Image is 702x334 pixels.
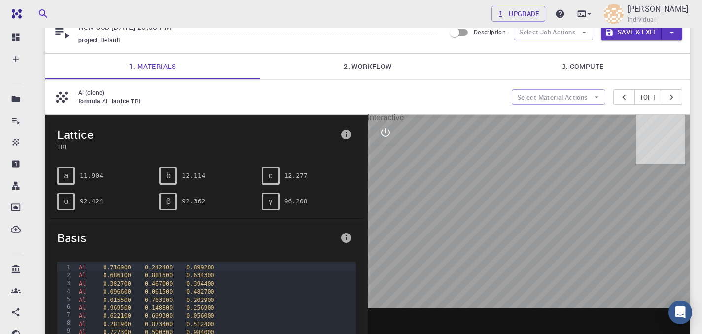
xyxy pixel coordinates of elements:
a: 1. Materials [45,54,260,79]
div: pager [613,89,683,105]
pre: 92.424 [80,193,103,210]
span: lattice [112,97,131,105]
span: 0.061500 [145,288,173,295]
pre: 12.114 [182,167,205,184]
a: 3. Compute [475,54,690,79]
button: Select Job Actions [514,25,593,40]
p: Al (clone) [78,88,504,97]
span: Al [79,272,86,279]
span: TRI [131,97,144,105]
pre: 11.904 [80,167,103,184]
span: formula [78,97,102,105]
span: Support [21,7,56,16]
div: 1 [57,264,71,271]
span: Al [79,280,86,287]
span: Al [79,304,86,311]
span: Lattice [57,127,336,142]
span: 0.969500 [103,304,131,311]
span: project [78,36,100,44]
span: 0.763200 [145,297,173,303]
span: 0.482700 [186,288,214,295]
span: 0.512400 [186,321,214,328]
div: 5 [57,295,71,303]
button: Select Material Actions [512,89,605,105]
button: Save & Exit [601,25,662,40]
div: Open Intercom Messenger [668,301,692,324]
p: [PERSON_NAME] [628,3,688,15]
pre: 92.362 [182,193,205,210]
div: 7 [57,311,71,319]
span: Default [100,36,125,44]
span: 0.686100 [103,272,131,279]
span: 0.015500 [103,297,131,303]
span: a [64,171,69,180]
img: logo [8,9,22,19]
span: Individual [628,15,656,25]
span: Basis [57,230,336,246]
span: 0.202900 [186,297,214,303]
button: 1of1 [634,89,662,105]
button: info [336,125,356,144]
button: info [336,228,356,248]
span: 0.096600 [103,288,131,295]
span: 0.242400 [145,264,173,271]
span: Al [79,288,86,295]
span: 0.256900 [186,304,214,311]
span: 0.467000 [145,280,173,287]
span: γ [269,197,273,206]
span: b [166,171,171,180]
span: 0.148800 [145,304,173,311]
span: 0.899200 [186,264,214,271]
pre: 96.208 [284,193,308,210]
span: α [64,197,68,206]
pre: 12.277 [284,167,308,184]
span: Al [79,297,86,303]
span: 0.394400 [186,280,214,287]
a: 2. Workflow [260,54,475,79]
img: Khadijeh Mohri [604,4,624,24]
span: Al [79,321,86,328]
span: 0.881500 [145,272,173,279]
span: 0.699300 [145,312,173,319]
a: Upgrade [491,6,545,22]
span: 0.622100 [103,312,131,319]
span: Description [474,28,506,36]
span: 0.716900 [103,264,131,271]
span: c [269,171,273,180]
div: 4 [57,287,71,295]
span: Al [79,312,86,319]
span: 0.873400 [145,321,173,328]
span: 0.634300 [186,272,214,279]
div: 3 [57,279,71,287]
span: 0.382700 [103,280,131,287]
div: 8 [57,319,71,327]
div: 6 [57,303,71,311]
span: TRI [57,142,336,151]
div: 2 [57,271,71,279]
span: 0.281900 [103,321,131,328]
span: β [166,197,171,206]
span: Al [79,264,86,271]
span: Al [102,97,112,105]
span: 0.056000 [186,312,214,319]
